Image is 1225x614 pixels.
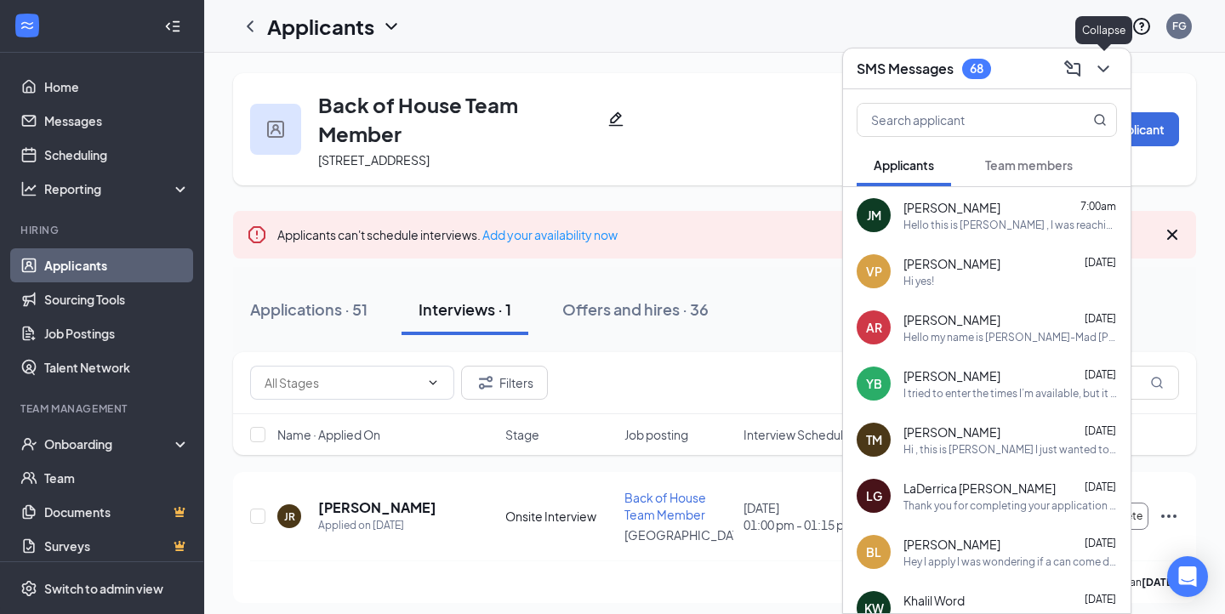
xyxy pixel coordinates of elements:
[1085,480,1116,493] span: [DATE]
[20,580,37,597] svg: Settings
[1090,55,1117,82] button: ChevronDown
[277,227,618,242] span: Applicants can't schedule interviews.
[903,554,1117,569] div: Hey I apply I was wondering if a can come do my interview [DATE]
[44,529,190,563] a: SurveysCrown
[19,17,36,34] svg: WorkstreamLogo
[426,376,440,389] svg: ChevronDown
[240,16,260,37] svg: ChevronLeft
[1075,16,1132,44] div: Collapse
[1162,225,1182,245] svg: Cross
[1167,556,1208,597] div: Open Intercom Messenger
[44,104,190,138] a: Messages
[267,12,374,41] h1: Applicants
[265,373,419,392] input: All Stages
[164,18,181,35] svg: Collapse
[20,223,186,237] div: Hiring
[505,426,539,443] span: Stage
[903,386,1117,401] div: I tried to enter the times I’m available, but it wouldn’t let me. Just wanted to let you know tha...
[1093,59,1114,79] svg: ChevronDown
[744,426,851,443] span: Interview Schedule
[381,16,402,37] svg: ChevronDown
[20,435,37,452] svg: UserCheck
[1063,59,1083,79] svg: ComposeMessage
[318,90,601,148] h3: Back of House Team Member
[866,431,882,448] div: TM
[985,157,1073,173] span: Team members
[1080,200,1116,213] span: 7:00am
[44,138,190,172] a: Scheduling
[744,516,852,533] span: 01:00 pm - 01:15 pm
[866,543,881,560] div: BL
[20,180,37,197] svg: Analysis
[505,508,614,525] div: Onsite Interview
[267,121,284,138] img: user icon
[1059,55,1086,82] button: ComposeMessage
[44,580,163,597] div: Switch to admin view
[1085,537,1116,549] span: [DATE]
[44,282,190,316] a: Sourcing Tools
[247,225,267,245] svg: Error
[562,298,709,320] div: Offers and hires · 36
[482,227,618,242] a: Add your availability now
[903,592,965,609] span: Khalil Word
[1093,113,1107,127] svg: MagnifyingGlass
[874,157,934,173] span: Applicants
[44,316,190,350] a: Job Postings
[461,366,548,400] button: Filter Filters
[318,152,430,168] span: [STREET_ADDRESS]
[44,248,190,282] a: Applicants
[1131,16,1152,37] svg: QuestionInfo
[250,298,367,320] div: Applications · 51
[318,498,436,517] h5: [PERSON_NAME]
[903,367,1000,384] span: [PERSON_NAME]
[44,180,191,197] div: Reporting
[903,255,1000,272] span: [PERSON_NAME]
[624,526,733,543] p: [GEOGRAPHIC_DATA]
[44,435,175,452] div: Onboarding
[857,60,954,78] h3: SMS Messages
[744,499,852,533] div: [DATE]
[866,487,882,504] div: LG
[1172,19,1187,33] div: FG
[419,298,511,320] div: Interviews · 1
[970,61,983,76] div: 68
[857,104,1059,136] input: Search applicant
[903,442,1117,457] div: Hi , this is [PERSON_NAME] I just wanted to know if there was anything else to to after applying ...
[624,490,706,522] span: Back of House Team Member
[20,401,186,416] div: Team Management
[903,311,1000,328] span: [PERSON_NAME]
[1142,576,1177,588] b: [DATE]
[866,263,882,280] div: VP
[1085,424,1116,437] span: [DATE]
[866,319,882,336] div: AR
[476,372,496,393] svg: Filter
[1085,256,1116,269] span: [DATE]
[903,424,1000,441] span: [PERSON_NAME]
[1150,376,1164,389] svg: MagnifyingGlass
[903,330,1117,344] div: Hello my name is [PERSON_NAME]-Mad [PERSON_NAME], and I applied online for the position of dinnin...
[866,375,882,392] div: YB
[44,495,190,529] a: DocumentsCrown
[903,480,1056,497] span: LaDerrica [PERSON_NAME]
[1085,312,1116,325] span: [DATE]
[44,350,190,384] a: Talent Network
[903,199,1000,216] span: [PERSON_NAME]
[903,498,1117,513] div: Thank you for completing your application for the Front of House Team Member position. We will re...
[1085,368,1116,381] span: [DATE]
[607,111,624,128] svg: Pencil
[1159,506,1179,526] svg: Ellipses
[44,70,190,104] a: Home
[867,207,881,224] div: JM
[903,218,1117,232] div: Hello this is [PERSON_NAME] , I was reaching out to you because I had already apply and I haven’t...
[318,517,436,534] div: Applied on [DATE]
[624,426,688,443] span: Job posting
[44,461,190,495] a: Team
[1085,593,1116,605] span: [DATE]
[284,509,295,524] div: JR
[903,274,934,288] div: Hi yes!
[903,536,1000,553] span: [PERSON_NAME]
[277,426,380,443] span: Name · Applied On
